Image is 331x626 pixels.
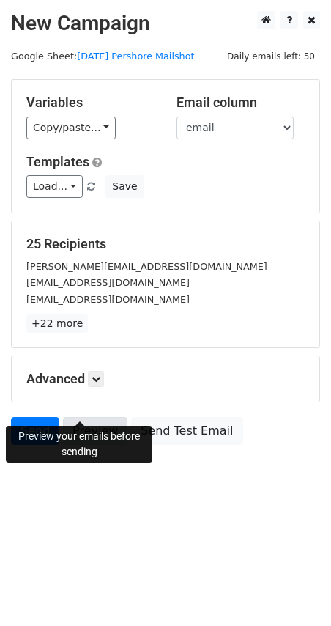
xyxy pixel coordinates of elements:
a: +22 more [26,314,88,333]
a: Daily emails left: 50 [222,51,320,62]
a: Preview [63,417,127,445]
a: Send Test Email [131,417,242,445]
small: [EMAIL_ADDRESS][DOMAIN_NAME] [26,294,190,305]
a: Templates [26,154,89,169]
a: Send [11,417,59,445]
h2: New Campaign [11,11,320,36]
a: [DATE] Pershore Mailshot [77,51,194,62]
a: Copy/paste... [26,117,116,139]
h5: Variables [26,95,155,111]
small: [PERSON_NAME][EMAIL_ADDRESS][DOMAIN_NAME] [26,261,267,272]
small: Google Sheet: [11,51,194,62]
div: Preview your emails before sending [6,426,152,463]
h5: Email column [176,95,305,111]
h5: 25 Recipients [26,236,305,252]
button: Save [105,175,144,198]
span: Daily emails left: 50 [222,48,320,65]
h5: Advanced [26,371,305,387]
iframe: Chat Widget [258,556,331,626]
a: Load... [26,175,83,198]
small: [EMAIL_ADDRESS][DOMAIN_NAME] [26,277,190,288]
